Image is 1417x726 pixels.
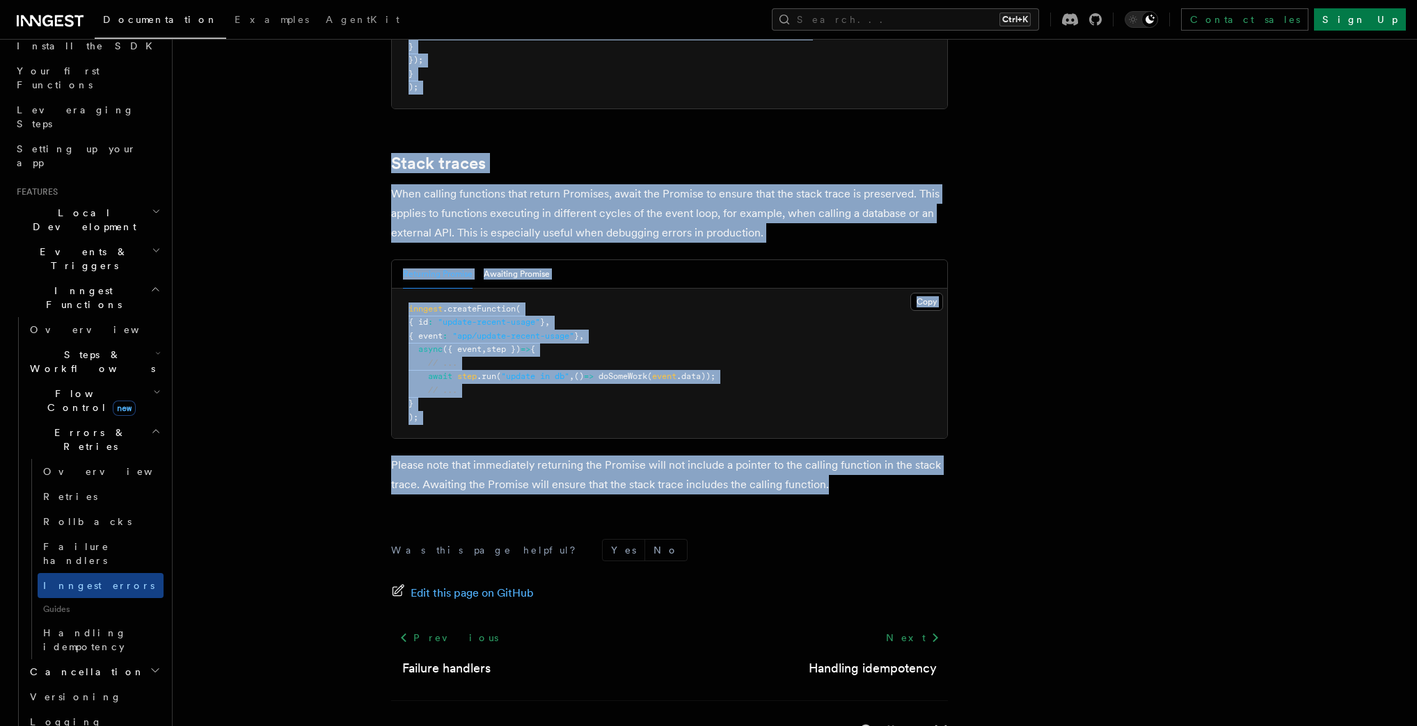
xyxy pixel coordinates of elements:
[521,344,530,354] span: =>
[38,509,164,534] a: Rollbacks
[11,206,152,234] span: Local Development
[409,55,423,65] span: });
[409,317,428,327] span: { id
[676,371,715,381] span: .data));
[11,239,164,278] button: Events & Triggers
[30,691,122,702] span: Versioning
[17,143,136,168] span: Setting up your app
[409,82,418,92] span: );
[411,583,534,603] span: Edit this page on GitHub
[43,580,155,591] span: Inngest errors
[391,625,506,650] a: Previous
[17,40,161,51] span: Install the SDK
[569,371,574,381] span: ,
[24,684,164,709] a: Versioning
[477,371,496,381] span: .run
[428,358,457,368] span: // ...
[409,42,413,51] span: }
[43,516,132,527] span: Rollbacks
[1125,11,1158,28] button: Toggle dark mode
[24,426,151,453] span: Errors & Retries
[17,104,134,129] span: Leveraging Steps
[496,371,501,381] span: (
[1314,8,1406,31] a: Sign Up
[402,659,491,678] a: Failure handlers
[326,14,399,25] span: AgentKit
[409,69,413,79] span: }
[443,331,448,341] span: :
[43,627,127,652] span: Handling idempotency
[482,344,486,354] span: ,
[226,4,317,38] a: Examples
[24,420,164,459] button: Errors & Retries
[391,455,948,494] p: Please note that immediately returning the Promise will not include a pointer to the calling func...
[391,184,948,243] p: When calling functions that return Promises, await the Promise to ensure that the stack trace is ...
[11,58,164,97] a: Your first Functions
[24,342,164,381] button: Steps & Workflows
[38,598,164,620] span: Guides
[24,387,153,414] span: Flow Control
[391,154,486,173] a: Stack traces
[516,304,521,314] span: (
[43,491,97,502] span: Retries
[38,459,164,484] a: Overview
[530,344,535,354] span: {
[409,304,443,314] span: inngest
[391,583,534,603] a: Edit this page on GitHub
[545,317,550,327] span: ,
[486,344,521,354] span: step })
[418,344,443,354] span: async
[103,14,218,25] span: Documentation
[24,317,164,342] a: Overview
[428,317,433,327] span: :
[772,8,1039,31] button: Search...Ctrl+K
[317,4,408,38] a: AgentKit
[409,331,443,341] span: { event
[910,293,943,311] button: Copy
[24,665,145,679] span: Cancellation
[11,186,58,197] span: Features
[574,331,579,341] span: }
[391,543,585,557] p: Was this page helpful?
[501,371,569,381] span: "update in db"
[584,371,594,381] span: =>
[652,371,676,381] span: event
[1181,8,1308,31] a: Contact sales
[95,4,226,39] a: Documentation
[30,324,173,335] span: Overview
[11,97,164,136] a: Leveraging Steps
[113,401,136,416] span: new
[24,659,164,684] button: Cancellation
[38,573,164,598] a: Inngest errors
[38,484,164,509] a: Retries
[457,371,477,381] span: step
[452,331,574,341] span: "app/update-recent-usage"
[24,459,164,659] div: Errors & Retries
[438,317,540,327] span: "update-recent-usage"
[603,540,644,560] button: Yes
[484,260,550,289] button: Awaiting Promise
[24,348,155,376] span: Steps & Workflows
[409,398,413,408] span: }
[235,14,309,25] span: Examples
[999,13,1031,26] kbd: Ctrl+K
[579,331,584,341] span: ,
[403,260,473,289] button: Returning Promise
[809,659,937,678] a: Handling idempotency
[11,33,164,58] a: Install the SDK
[11,200,164,239] button: Local Development
[24,381,164,420] button: Flow Controlnew
[11,245,152,273] span: Events & Triggers
[43,466,187,477] span: Overview
[645,540,687,560] button: No
[11,284,150,312] span: Inngest Functions
[428,385,457,395] span: // ...
[409,412,418,422] span: );
[428,371,452,381] span: await
[11,136,164,175] a: Setting up your app
[574,371,584,381] span: ()
[443,304,516,314] span: .createFunction
[11,278,164,317] button: Inngest Functions
[540,317,545,327] span: }
[878,625,948,650] a: Next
